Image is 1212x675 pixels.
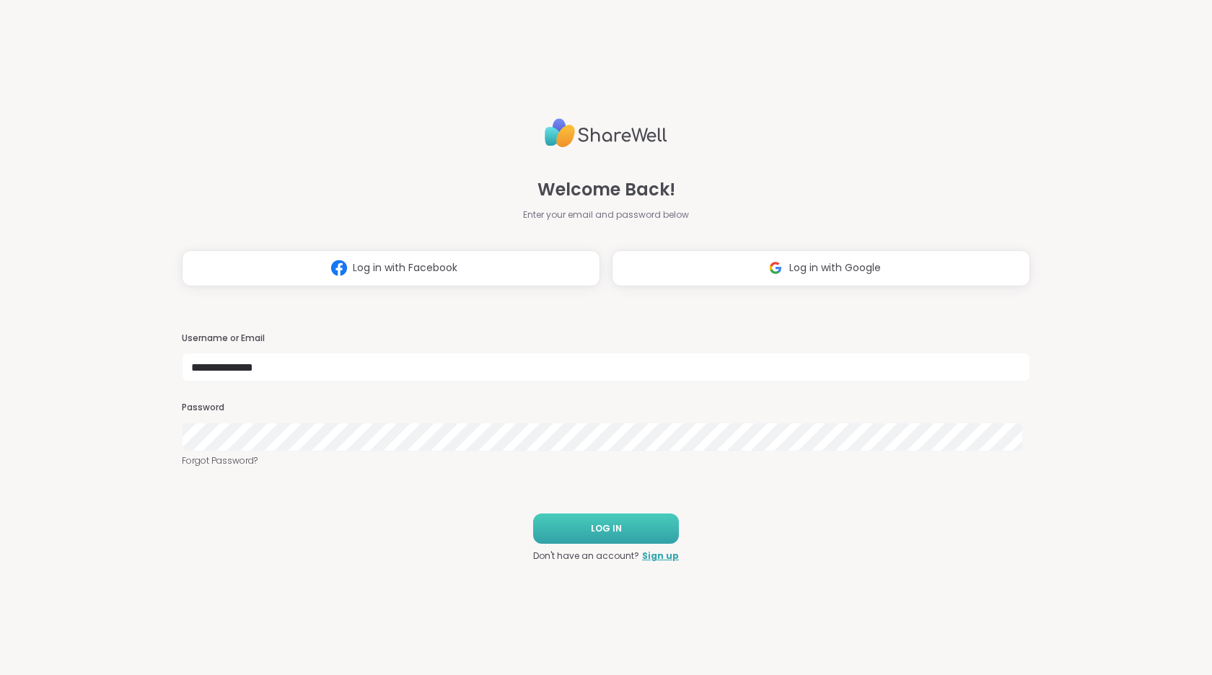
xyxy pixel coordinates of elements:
[545,112,667,154] img: ShareWell Logo
[642,550,679,562] a: Sign up
[182,332,1030,345] h3: Username or Email
[789,260,881,275] span: Log in with Google
[762,255,789,281] img: ShareWell Logomark
[182,402,1030,414] h3: Password
[612,250,1030,286] button: Log in with Google
[182,250,600,286] button: Log in with Facebook
[353,260,457,275] span: Log in with Facebook
[523,208,689,221] span: Enter your email and password below
[533,550,639,562] span: Don't have an account?
[182,454,1030,467] a: Forgot Password?
[537,177,675,203] span: Welcome Back!
[591,522,622,535] span: LOG IN
[325,255,353,281] img: ShareWell Logomark
[533,513,679,544] button: LOG IN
